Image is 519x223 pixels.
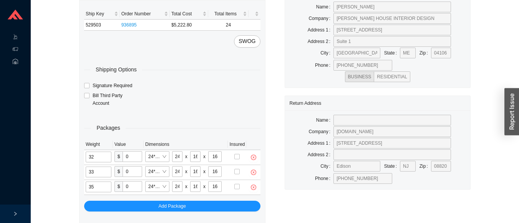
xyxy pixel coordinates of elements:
[84,8,120,20] th: Ship Key sortable
[308,13,333,24] label: Company
[210,10,242,18] span: Total Items
[208,166,222,177] input: H
[384,48,400,58] label: State
[203,153,206,160] div: x
[208,181,222,192] input: H
[113,139,144,150] th: Value
[190,166,201,177] input: W
[121,22,137,28] a: 936895
[348,74,371,79] span: BUSINESS
[13,211,18,216] span: right
[86,10,113,18] span: Ship Key
[171,10,201,18] span: Total Cost
[308,126,333,137] label: Company
[420,48,431,58] label: Zip
[114,181,123,192] span: $
[384,161,400,172] label: State
[172,166,182,177] input: L
[208,20,249,31] td: 24
[377,74,407,79] span: RESIDENTIAL
[90,82,135,89] span: Signature Required
[84,201,260,211] button: Add Package
[248,167,259,178] button: close-circle
[120,8,170,20] th: Order Number sortable
[203,183,206,190] div: x
[308,149,333,160] label: Address 2
[170,20,208,31] td: $5,222.80
[239,37,255,46] span: SWOG
[290,96,466,110] div: Return Address
[420,161,431,172] label: Zip
[234,35,260,48] button: SWOG
[248,170,259,175] span: close-circle
[84,20,120,31] td: 529503
[91,124,125,132] span: Packages
[228,139,246,150] th: Insured
[320,161,333,172] label: City
[114,166,123,177] span: $
[208,8,249,20] th: Total Items sortable
[308,36,333,47] label: Address 2
[172,181,182,192] input: L
[249,8,260,20] th: undefined sortable
[121,10,162,18] span: Order Number
[315,173,333,184] label: Phone
[84,139,113,150] th: Weight
[320,48,333,58] label: City
[114,151,123,162] span: $
[170,8,208,20] th: Total Cost sortable
[208,151,222,162] input: H
[203,168,206,175] div: x
[185,168,187,175] div: x
[315,60,333,71] label: Phone
[185,153,187,160] div: x
[185,183,187,190] div: x
[190,181,201,192] input: W
[308,138,333,149] label: Address 1
[90,65,142,74] span: Shipping Options
[248,155,259,160] span: close-circle
[308,25,333,35] label: Address 1
[172,151,182,162] input: L
[316,115,333,126] label: Name
[144,139,228,150] th: Dimensions
[159,202,186,210] span: Add Package
[248,182,259,193] button: close-circle
[190,151,201,162] input: W
[248,152,259,163] button: close-circle
[90,92,140,107] span: Bill Third Party Account
[248,185,259,190] span: close-circle
[316,2,333,12] label: Name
